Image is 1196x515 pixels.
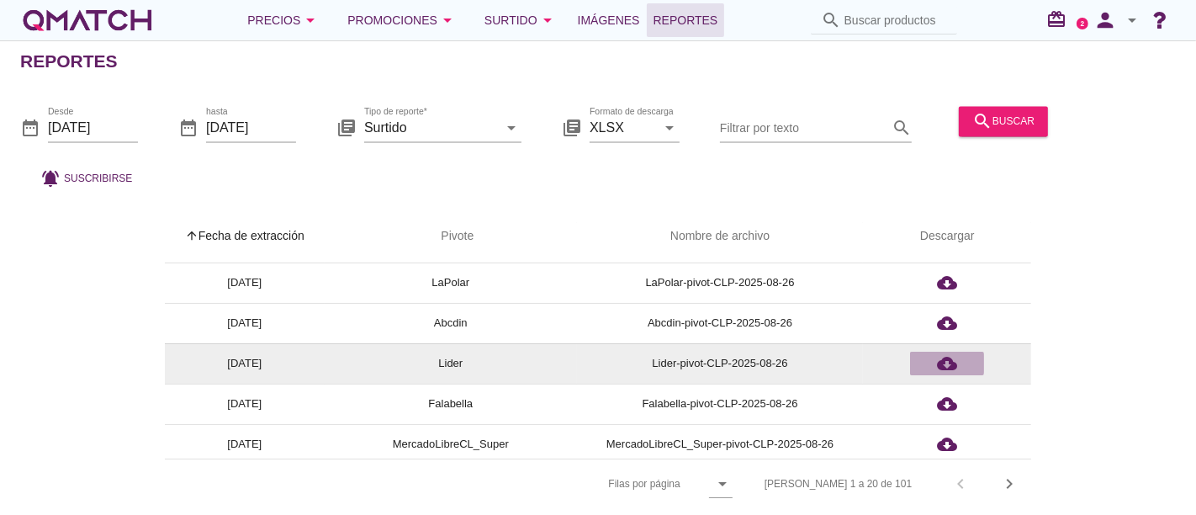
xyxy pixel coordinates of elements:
[325,343,577,384] td: Lider
[1122,10,1142,30] i: arrow_drop_down
[654,10,718,30] span: Reportes
[325,303,577,343] td: Abcdin
[577,263,863,303] td: LaPolar-pivot-CLP-2025-08-26
[325,424,577,465] td: MercadoLibreCL_Super
[712,474,733,494] i: arrow_drop_down
[577,384,863,424] td: Falabella-pivot-CLP-2025-08-26
[577,424,863,465] td: MercadoLibreCL_Super-pivot-CLP-2025-08-26
[27,163,146,194] button: Suscribirse
[64,171,132,186] span: Suscribirse
[959,106,1048,136] button: buscar
[821,10,841,30] i: search
[937,394,957,414] i: cloud_download
[844,7,947,34] input: Buscar productos
[165,213,325,260] th: Fecha de extracción: Sorted ascending. Activate to sort descending.
[571,3,647,37] a: Imágenes
[863,213,1031,260] th: Descargar: Not sorted.
[484,10,558,30] div: Surtido
[206,114,296,141] input: hasta
[892,118,912,138] i: search
[937,434,957,454] i: cloud_download
[1088,8,1122,32] i: person
[325,263,577,303] td: LaPolar
[234,3,334,37] button: Precios
[720,114,888,141] input: Filtrar por texto
[165,263,325,303] td: [DATE]
[165,343,325,384] td: [DATE]
[501,118,521,138] i: arrow_drop_down
[347,10,458,30] div: Promociones
[178,118,198,138] i: date_range
[999,474,1019,494] i: chevron_right
[577,213,863,260] th: Nombre de archivo: Not sorted.
[20,118,40,138] i: date_range
[972,111,992,131] i: search
[437,10,458,30] i: arrow_drop_down
[562,118,582,138] i: library_books
[48,114,138,141] input: Desde
[765,476,912,491] div: [PERSON_NAME] 1 a 20 de 101
[20,3,155,37] a: white-qmatch-logo
[334,3,471,37] button: Promociones
[937,273,957,293] i: cloud_download
[937,353,957,374] i: cloud_download
[1046,9,1073,29] i: redeem
[440,459,732,508] div: Filas por página
[336,118,357,138] i: library_books
[590,114,656,141] input: Formato de descarga
[325,384,577,424] td: Falabella
[20,48,118,75] h2: Reportes
[537,10,558,30] i: arrow_drop_down
[471,3,571,37] button: Surtido
[578,10,640,30] span: Imágenes
[165,424,325,465] td: [DATE]
[165,303,325,343] td: [DATE]
[577,303,863,343] td: Abcdin-pivot-CLP-2025-08-26
[40,168,64,188] i: notifications_active
[647,3,725,37] a: Reportes
[659,118,680,138] i: arrow_drop_down
[185,229,198,242] i: arrow_upward
[325,213,577,260] th: Pivote: Not sorted. Activate to sort ascending.
[994,469,1024,499] button: Next page
[1081,19,1085,27] text: 2
[1077,18,1088,29] a: 2
[165,384,325,424] td: [DATE]
[937,313,957,333] i: cloud_download
[577,343,863,384] td: Lider-pivot-CLP-2025-08-26
[300,10,320,30] i: arrow_drop_down
[364,114,498,141] input: Tipo de reporte*
[247,10,320,30] div: Precios
[972,111,1035,131] div: buscar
